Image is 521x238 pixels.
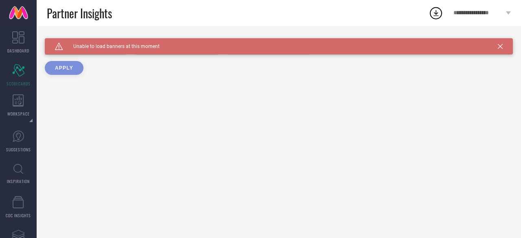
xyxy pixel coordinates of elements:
[47,5,112,22] span: Partner Insights
[7,111,30,117] span: WORKSPACE
[6,212,31,218] span: CDC INSIGHTS
[6,146,31,153] span: SUGGESTIONS
[429,6,443,20] div: Open download list
[7,178,30,184] span: INSPIRATION
[63,44,160,49] span: Unable to load banners at this moment
[7,48,29,54] span: DASHBOARD
[45,38,126,44] div: Brand
[7,81,31,87] span: SCORECARDS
